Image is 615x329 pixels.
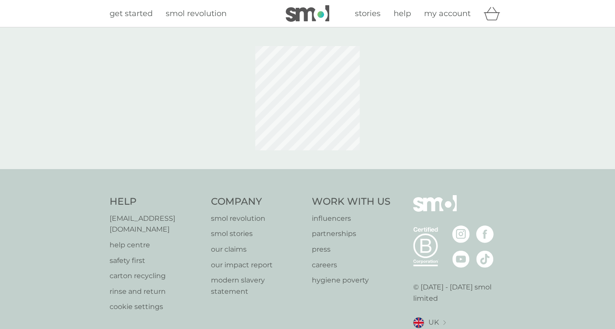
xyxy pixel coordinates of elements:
a: carton recycling [110,270,202,282]
img: UK flag [413,317,424,328]
a: get started [110,7,153,20]
p: © [DATE] - [DATE] smol limited [413,282,506,304]
span: get started [110,9,153,18]
h4: Work With Us [312,195,391,209]
img: visit the smol Facebook page [476,226,494,243]
img: select a new location [443,320,446,325]
span: my account [424,9,471,18]
a: careers [312,259,391,271]
a: our impact report [211,259,304,271]
span: smol revolution [166,9,227,18]
a: my account [424,7,471,20]
a: safety first [110,255,202,266]
a: partnerships [312,228,391,239]
h4: Company [211,195,304,209]
a: smol revolution [211,213,304,224]
a: cookie settings [110,301,202,312]
a: [EMAIL_ADDRESS][DOMAIN_NAME] [110,213,202,235]
img: visit the smol Youtube page [452,250,470,268]
a: press [312,244,391,255]
a: hygiene poverty [312,275,391,286]
img: smol [286,5,329,22]
a: influencers [312,213,391,224]
a: help centre [110,239,202,251]
img: visit the smol Instagram page [452,226,470,243]
a: smol stories [211,228,304,239]
a: rinse and return [110,286,202,297]
h4: Help [110,195,202,209]
div: basket [484,5,505,22]
span: UK [428,317,439,328]
a: modern slavery statement [211,275,304,297]
img: smol [413,195,457,225]
span: stories [355,9,381,18]
a: help [394,7,411,20]
span: help [394,9,411,18]
a: smol revolution [166,7,227,20]
a: our claims [211,244,304,255]
a: stories [355,7,381,20]
img: visit the smol Tiktok page [476,250,494,268]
